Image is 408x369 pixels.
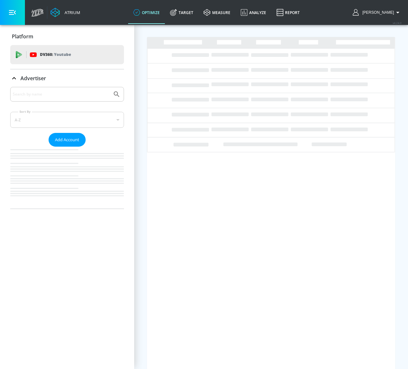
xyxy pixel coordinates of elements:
a: Report [271,1,305,24]
a: Atrium [50,8,80,17]
nav: list of Advertiser [10,147,124,209]
p: Advertiser [20,75,46,82]
span: login as: justin.nim@zefr.com [360,10,394,15]
div: A-Z [10,112,124,128]
div: DV360: Youtube [10,45,124,64]
a: Analyze [235,1,271,24]
a: Target [165,1,198,24]
a: measure [198,1,235,24]
input: Search by name [13,90,110,98]
div: Platform [10,27,124,45]
div: Advertiser [10,69,124,87]
label: Sort By [18,110,32,114]
p: Platform [12,33,33,40]
div: Advertiser [10,87,124,209]
p: DV360: [40,51,71,58]
a: optimize [128,1,165,24]
div: Atrium [62,10,80,15]
span: v 4.24.0 [393,21,402,25]
button: Add Account [49,133,86,147]
button: [PERSON_NAME] [353,9,402,16]
span: Add Account [55,136,79,143]
p: Youtube [54,51,71,58]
